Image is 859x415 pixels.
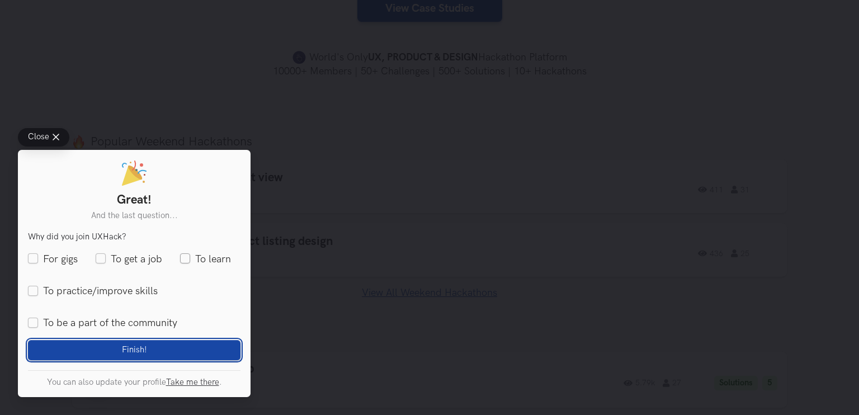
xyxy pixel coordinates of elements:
[28,252,78,266] label: For gigs
[28,378,240,387] p: You can also update your profile .
[28,210,240,222] p: And the last question...
[28,193,240,207] h1: Great!
[122,345,147,355] span: Finish!
[180,252,231,266] label: To learn
[28,284,158,298] label: To practice/improve skills
[96,252,162,266] label: To get a job
[166,378,219,387] a: Take me there
[28,340,240,360] button: Finish!
[28,316,177,330] label: To be a part of the community
[28,232,126,242] legend: Why did you join UXHack?
[18,128,69,147] button: Close
[28,133,49,142] span: Close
